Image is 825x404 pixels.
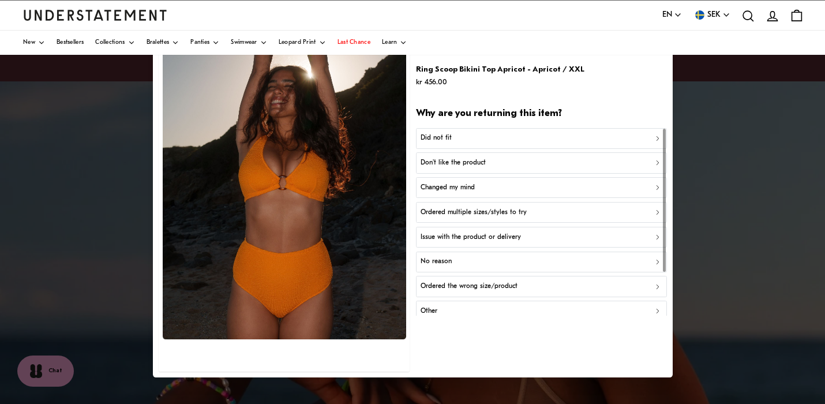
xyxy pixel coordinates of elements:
[57,31,84,55] a: Bestsellers
[415,107,666,121] h2: Why are you returning this item?
[415,202,666,223] button: Ordered multiple sizes/styles to try
[95,40,125,46] span: Collections
[382,40,397,46] span: Learn
[190,40,209,46] span: Panties
[415,63,584,75] p: Ring Scoop Bikini Top Apricot - Apricot / XXL
[147,40,170,46] span: Bralettes
[415,76,584,88] p: kr 456.00
[421,231,521,242] p: Issue with the product or delivery
[415,301,666,321] button: Other
[421,182,475,193] p: Changed my mind
[421,207,527,218] p: Ordered multiple sizes/styles to try
[231,31,267,55] a: Swimwear
[662,9,672,21] span: EN
[279,40,316,46] span: Leopard Print
[421,306,437,317] p: Other
[23,31,45,55] a: New
[421,256,452,267] p: No reason
[190,31,219,55] a: Panties
[415,177,666,198] button: Changed my mind
[415,152,666,173] button: Don't like the product
[415,251,666,272] button: No reason
[415,276,666,297] button: Ordered the wrong size/product
[415,227,666,248] button: Issue with the product or delivery
[147,31,179,55] a: Bralettes
[279,31,326,55] a: Leopard Print
[662,9,682,21] button: EN
[707,9,721,21] span: SEK
[23,10,167,20] a: Understatement Homepage
[95,31,134,55] a: Collections
[337,40,370,46] span: Last Chance
[693,9,730,21] button: SEK
[421,133,452,144] p: Did not fit
[337,31,370,55] a: Last Chance
[382,31,407,55] a: Learn
[23,40,35,46] span: New
[57,40,84,46] span: Bestsellers
[231,40,257,46] span: Swimwear
[415,128,666,148] button: Did not fit
[162,36,406,339] img: FW25_PDP_Template_Shopify_12_1c5d0c8d-3728-4920-acf3-f656cdf8ccca.jpg
[421,158,486,169] p: Don't like the product
[421,281,517,292] p: Ordered the wrong size/product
